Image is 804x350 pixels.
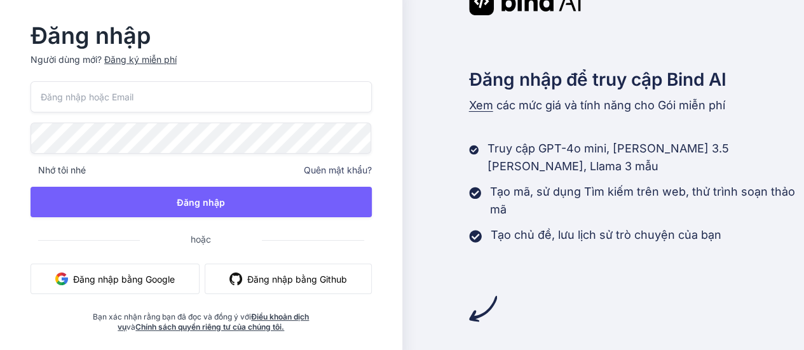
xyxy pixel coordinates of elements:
[38,165,86,175] font: Nhớ tôi nhé
[229,273,242,285] img: github
[126,322,135,332] font: và
[31,22,151,50] font: Đăng nhập
[93,312,251,321] font: Bạn xác nhận rằng bạn đã đọc và đồng ý với
[31,54,102,65] font: Người dùng mới?
[469,98,493,112] font: Xem
[491,228,721,241] font: Tạo chủ đề, lưu lịch sử trò chuyện của bạn
[247,274,347,285] font: Đăng nhập bằng Github
[469,69,726,90] font: Đăng nhập để truy cập Bind AI
[205,264,372,294] button: Đăng nhập bằng Github
[104,54,177,65] font: Đăng ký miễn phí
[191,234,211,245] font: hoặc
[73,274,175,285] font: Đăng nhập bằng Google
[31,81,372,112] input: Đăng nhập hoặc Email
[31,187,372,217] button: Đăng nhập
[496,98,725,112] font: các mức giá và tính năng cho Gói miễn phí
[118,312,309,332] a: Điều khoản dịch vụ
[135,322,284,332] a: Chính sách quyền riêng tư của chúng tôi.
[304,165,372,175] font: Quên mật khẩu?
[487,142,729,173] font: Truy cập GPT-4o mini, [PERSON_NAME] 3.5 [PERSON_NAME], Llama 3 mẫu
[469,295,497,323] img: mũi tên
[55,273,68,285] img: Google
[31,264,200,294] button: Đăng nhập bằng Google
[490,185,795,216] font: Tạo mã, sử dụng Tìm kiếm trên web, thử trình soạn thảo mã
[177,197,225,208] font: Đăng nhập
